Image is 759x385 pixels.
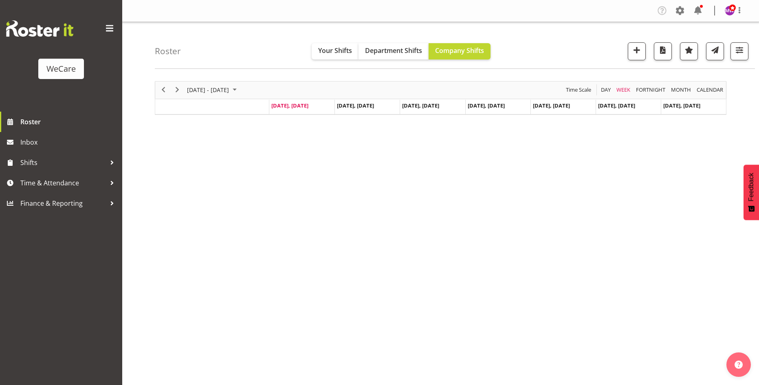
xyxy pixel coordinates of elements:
[172,85,183,95] button: Next
[312,43,359,59] button: Your Shifts
[628,42,646,60] button: Add a new shift
[706,42,724,60] button: Send a list of all shifts for the selected filtered period to all rostered employees.
[730,42,748,60] button: Filter Shifts
[725,6,735,15] img: management-we-care10447.jpg
[670,85,693,95] button: Timeline Month
[155,81,726,115] div: Timeline Week of October 6, 2025
[186,85,240,95] button: October 2025
[616,85,631,95] span: Week
[435,46,484,55] span: Company Shifts
[156,81,170,99] div: previous period
[155,46,181,56] h4: Roster
[468,102,505,109] span: [DATE], [DATE]
[744,165,759,220] button: Feedback - Show survey
[359,43,429,59] button: Department Shifts
[735,361,743,369] img: help-xxl-2.png
[271,102,308,109] span: [DATE], [DATE]
[337,102,374,109] span: [DATE], [DATE]
[533,102,570,109] span: [DATE], [DATE]
[565,85,592,95] span: Time Scale
[680,42,698,60] button: Highlight an important date within the roster.
[635,85,666,95] span: Fortnight
[184,81,242,99] div: October 06 - 12, 2025
[600,85,612,95] span: Day
[20,136,118,148] span: Inbox
[20,177,106,189] span: Time & Attendance
[46,63,76,75] div: WeCare
[429,43,491,59] button: Company Shifts
[365,46,422,55] span: Department Shifts
[670,85,692,95] span: Month
[158,85,169,95] button: Previous
[20,116,118,128] span: Roster
[695,85,725,95] button: Month
[600,85,612,95] button: Timeline Day
[654,42,672,60] button: Download a PDF of the roster according to the set date range.
[748,173,755,201] span: Feedback
[696,85,724,95] span: calendar
[186,85,230,95] span: [DATE] - [DATE]
[20,197,106,209] span: Finance & Reporting
[20,156,106,169] span: Shifts
[318,46,352,55] span: Your Shifts
[598,102,635,109] span: [DATE], [DATE]
[663,102,700,109] span: [DATE], [DATE]
[6,20,73,37] img: Rosterit website logo
[615,85,632,95] button: Timeline Week
[565,85,593,95] button: Time Scale
[635,85,667,95] button: Fortnight
[170,81,184,99] div: next period
[402,102,439,109] span: [DATE], [DATE]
